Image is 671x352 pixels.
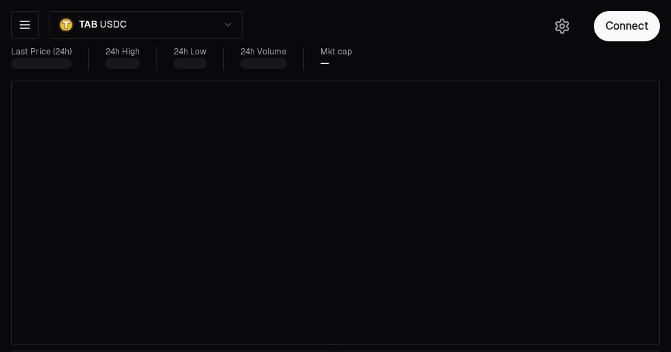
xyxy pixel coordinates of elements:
div: 24h Low [174,47,207,57]
button: Connect [594,11,660,41]
div: Last Price (24h) [11,47,72,57]
div: Mkt cap [320,47,352,57]
div: 24h High [105,47,140,57]
span: TAB [79,19,97,31]
img: TAB.png [59,17,74,32]
div: 24h Volume [240,47,287,57]
div: — [320,57,329,70]
span: USDC [100,19,126,31]
iframe: Financial Chart [12,81,659,344]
